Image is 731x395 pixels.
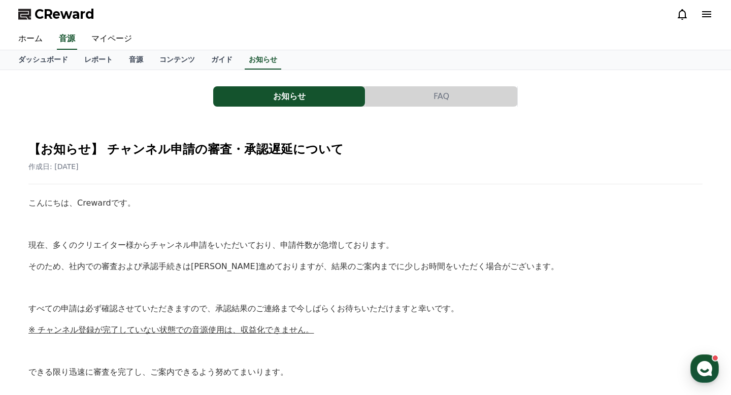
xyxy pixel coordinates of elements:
[28,325,314,335] u: ※ チャンネル登録が完了していない状態での音源使用は、収益化できません。
[28,239,703,252] p: 現在、多くのクリエイター様からチャンネル申請をいただいており、申請件数が急増しております。
[213,86,365,107] button: お知らせ
[76,50,121,70] a: レポート
[57,28,77,50] a: 音源
[28,260,703,273] p: そのため、社内での審査および承認手続きは[PERSON_NAME]進めておりますが、結果のご案内までに少しお時間をいただく場合がございます。
[83,28,140,50] a: マイページ
[28,141,703,157] h2: 【お知らせ】 チャンネル申請の審査・承認遅延について
[10,50,76,70] a: ダッシュボード
[28,196,703,210] p: こんにちは、Crewardです。
[28,162,79,171] span: 作成日: [DATE]
[365,86,517,107] button: FAQ
[35,6,94,22] span: CReward
[121,50,151,70] a: 音源
[28,366,703,379] p: できる限り迅速に審査を完了し、ご案内できるよう努めてまいります。
[151,50,203,70] a: コンテンツ
[10,28,51,50] a: ホーム
[203,50,241,70] a: ガイド
[245,50,281,70] a: お知らせ
[18,6,94,22] a: CReward
[28,302,703,315] p: すべての申請は必ず確認させていただきますので、承認結果のご連絡まで今しばらくお待ちいただけますと幸いです。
